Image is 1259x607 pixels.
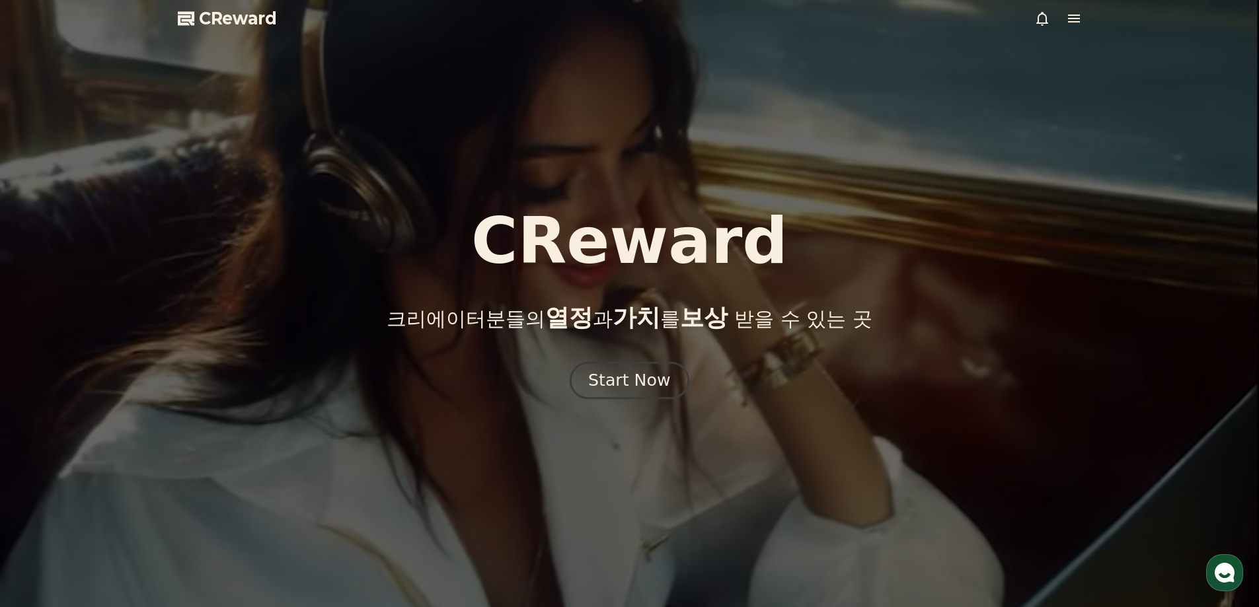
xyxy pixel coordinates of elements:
[178,8,277,29] a: CReward
[680,304,728,331] span: 보상
[4,419,87,452] a: 홈
[121,439,137,450] span: 대화
[471,209,788,273] h1: CReward
[545,304,593,331] span: 열정
[570,361,689,399] button: Start Now
[171,419,254,452] a: 설정
[572,376,687,388] a: Start Now
[613,304,660,331] span: 가치
[204,439,220,449] span: 설정
[588,369,670,392] div: Start Now
[87,419,171,452] a: 대화
[387,304,872,331] p: 크리에이터분들의 과 를 받을 수 있는 곳
[42,439,50,449] span: 홈
[199,8,277,29] span: CReward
